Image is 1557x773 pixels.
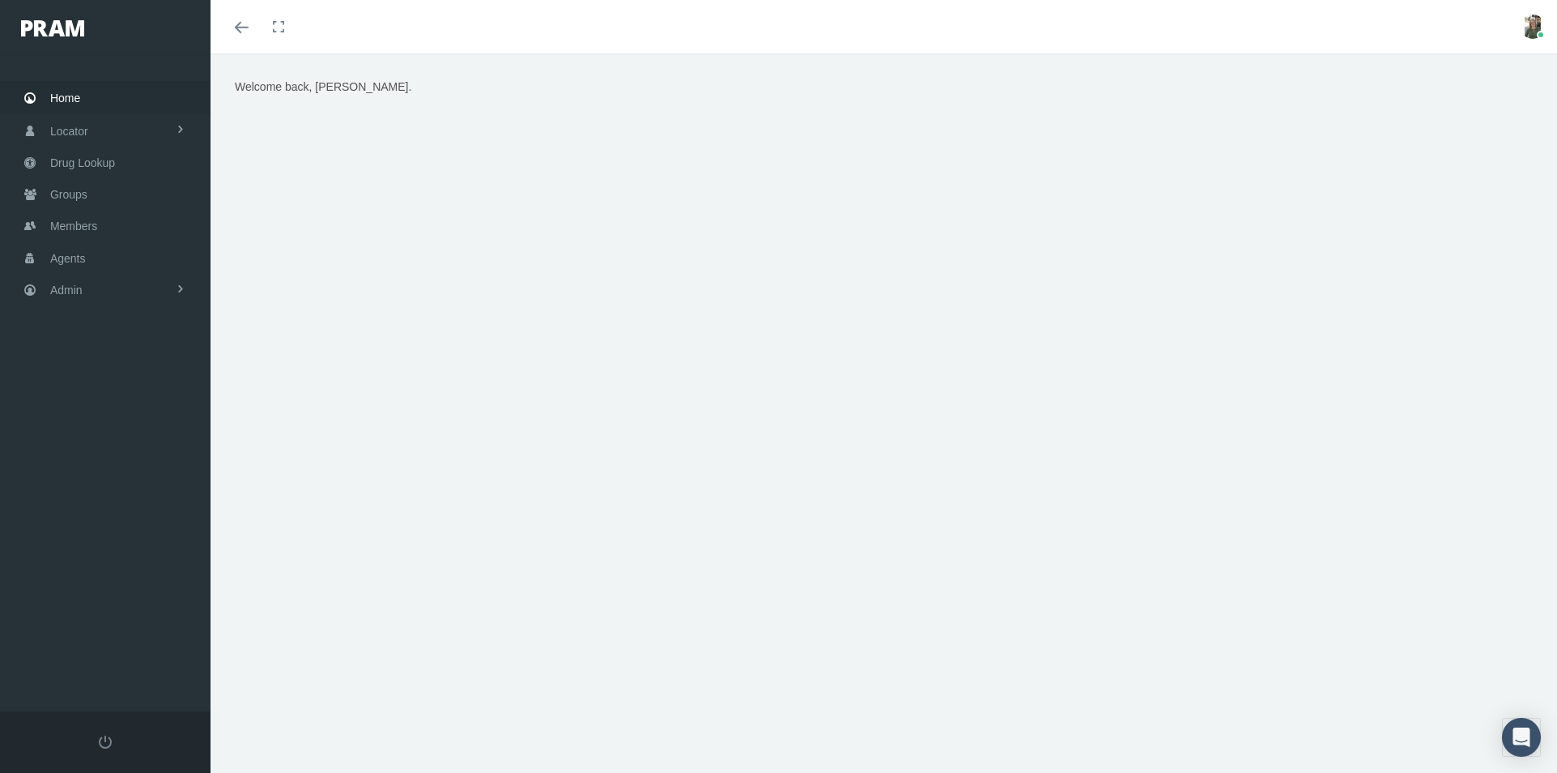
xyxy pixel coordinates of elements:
div: Open Intercom Messenger [1502,718,1541,757]
span: Members [50,211,97,241]
img: S_Profile_Picture_15372.jpg [1521,15,1545,39]
span: Home [50,83,80,113]
img: PRAM_20_x_78.png [21,20,84,36]
span: Drug Lookup [50,147,115,178]
span: Agents [50,243,86,274]
span: Locator [50,116,88,147]
span: Admin [50,275,83,305]
span: Welcome back, [PERSON_NAME]. [235,80,411,93]
span: Groups [50,179,87,210]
